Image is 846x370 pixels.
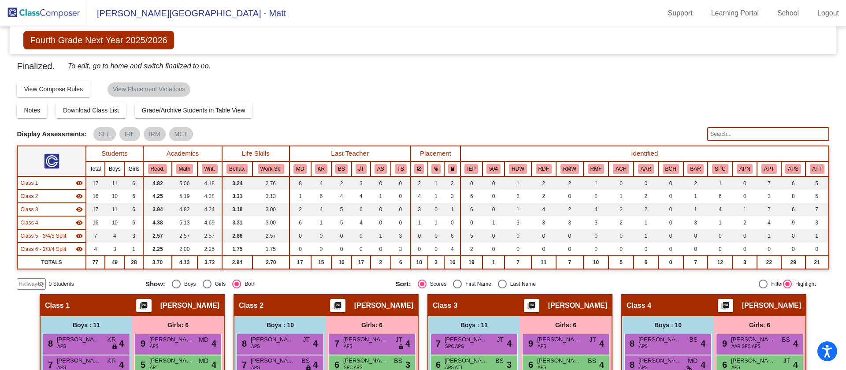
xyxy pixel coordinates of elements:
td: 1 [371,229,391,243]
button: APS [785,164,801,174]
td: 3 [556,216,583,229]
td: 1 [371,190,391,203]
button: KR [315,164,327,174]
td: 4.82 [143,176,171,190]
td: 3 [583,216,609,229]
td: 3.18 [222,203,253,216]
td: 16 [86,190,105,203]
td: 7 [805,203,829,216]
td: 3.00 [252,203,289,216]
td: 3 [125,229,143,243]
button: JT [356,164,367,174]
td: 3 [105,243,125,256]
span: View Compose Rules [24,86,83,93]
td: 0 [683,229,708,243]
td: 0 [371,203,391,216]
button: RDW [509,164,527,174]
td: 1 [411,216,428,229]
td: 1 [708,216,732,229]
td: 5 [460,229,482,243]
td: 2.86 [222,229,253,243]
td: 3 [352,176,371,190]
td: 0 [411,229,428,243]
span: Notes [24,107,40,114]
th: Attention Issues [805,161,829,176]
td: 1 [683,190,708,203]
td: 3 [757,190,781,203]
td: 2 [331,176,352,190]
button: Print Students Details [330,299,345,312]
td: 3.13 [252,190,289,203]
td: 3.24 [222,176,253,190]
td: 1 [708,176,732,190]
td: 0 [732,229,757,243]
td: 4 [757,216,781,229]
td: 0 [708,229,732,243]
td: 0 [609,243,634,256]
th: Behavior - At Risk [683,161,708,176]
td: 16 [86,216,105,229]
td: 0 [331,243,352,256]
td: 2 [634,203,658,216]
td: 0 [289,229,311,243]
th: Academics [143,146,222,161]
td: 0 [583,243,609,256]
td: 4 [86,243,105,256]
td: 4 [708,203,732,216]
td: 4 [411,190,428,203]
td: 4 [352,190,371,203]
td: 0 [609,229,634,243]
td: 6 [125,216,143,229]
td: 0 [505,243,531,256]
td: 0 [732,243,757,256]
button: RMW [560,164,579,174]
th: 504 Plan [482,161,505,176]
td: 0 [391,203,411,216]
td: 3 [411,203,428,216]
th: RTI - Math Watch [556,161,583,176]
span: Grade/Archive Students in Table View [142,107,245,114]
td: 6 [289,216,311,229]
td: 4 [352,216,371,229]
th: Absenteeism - Chronic [609,161,634,176]
span: Class 3 [20,206,38,213]
span: Class 1 [20,179,38,187]
td: 6 [460,203,482,216]
td: 0 [556,190,583,203]
th: Absenteeism - At Risk [634,161,658,176]
td: 0 [708,243,732,256]
mat-icon: visibility [76,206,83,213]
td: 4.18 [197,176,222,190]
td: 2 [556,203,583,216]
td: 1 [482,216,505,229]
td: 10 [105,190,125,203]
td: 0 [609,176,634,190]
td: 0 [732,176,757,190]
td: 4.69 [197,216,222,229]
td: 1 [634,229,658,243]
td: 4.38 [143,216,171,229]
mat-chip: IRE [119,127,140,141]
td: 2.00 [172,243,197,256]
button: Grade/Archive Students in Table View [135,102,252,118]
td: 0 [634,176,658,190]
th: Megan Dietzman [289,161,311,176]
td: 6 [460,190,482,203]
td: 2.25 [197,243,222,256]
td: Catherine Richards - No Class Name [17,216,85,229]
th: Total [86,161,105,176]
td: 0 [411,243,428,256]
td: 6 [781,203,805,216]
th: Jazzmyn Tuthill [352,161,371,176]
button: APN [737,164,753,174]
td: 6 [781,176,805,190]
td: 7 [86,229,105,243]
td: 0 [391,190,411,203]
th: Keep with teacher [444,161,460,176]
td: 2 [505,190,531,203]
td: 1 [757,229,781,243]
td: 1 [805,229,829,243]
td: 0 [658,216,683,229]
span: Class 2 [20,192,38,200]
mat-chip: IRM [144,127,166,141]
